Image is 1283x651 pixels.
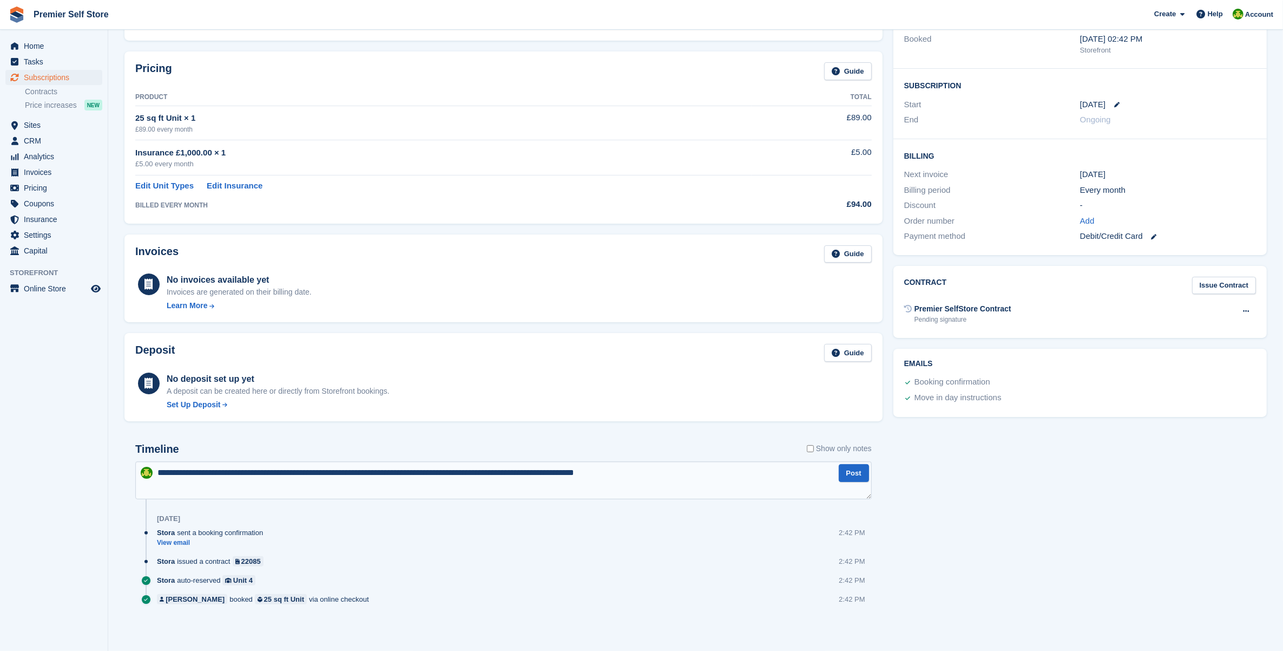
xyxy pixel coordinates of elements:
a: menu [5,165,102,180]
a: menu [5,180,102,196]
div: [DATE] 02:42 PM [1080,33,1256,45]
div: End [904,114,1080,126]
a: menu [5,196,102,211]
a: Guide [824,62,872,80]
span: Account [1245,9,1273,20]
div: Payment method [904,230,1080,243]
div: 25 sq ft Unit × 1 [135,112,752,125]
div: 22085 [241,556,261,567]
div: £89.00 every month [135,125,752,134]
a: menu [5,38,102,54]
a: Price increases NEW [25,99,102,111]
a: 25 sq ft Unit [255,594,307,604]
span: Ongoing [1080,115,1111,124]
img: Millie Walcroft [141,467,153,479]
div: auto-reserved [157,575,261,585]
div: Order number [904,215,1080,227]
td: £5.00 [752,140,872,175]
div: 2:42 PM [839,594,865,604]
div: £94.00 [752,198,872,211]
span: Pricing [24,180,89,196]
img: Millie Walcroft [1233,9,1243,19]
a: Set Up Deposit [167,399,390,411]
span: Sites [24,118,89,133]
a: Learn More [167,300,312,311]
img: stora-icon-8386f47178a22dfd0bd8f6a31ec36ba5ce8667c1dd55bd0f319d3a0aa187defe.svg [9,6,25,23]
a: 22085 [233,556,264,567]
div: 2:42 PM [839,556,865,567]
div: Discount [904,199,1080,212]
div: booked via online checkout [157,594,374,604]
div: No invoices available yet [167,274,312,287]
a: menu [5,227,102,243]
div: Premier SelfStore Contract [914,303,1011,315]
a: Guide [824,245,872,263]
label: Show only notes [807,443,872,454]
div: NEW [84,100,102,110]
h2: Timeline [135,443,179,455]
span: Online Store [24,281,89,296]
a: menu [5,243,102,258]
a: menu [5,281,102,296]
th: Total [752,89,872,106]
input: Show only notes [807,443,814,454]
div: Billing period [904,184,1080,197]
span: Subscriptions [24,70,89,85]
div: £5.00 every month [135,159,752,170]
span: Price increases [25,100,77,110]
span: Stora [157,528,175,538]
div: Booking confirmation [914,376,990,389]
span: Create [1154,9,1176,19]
span: Stora [157,575,175,585]
div: Insurance £1,000.00 × 1 [135,147,752,159]
div: - [1080,199,1256,212]
a: Contracts [25,87,102,97]
button: Post [839,464,869,482]
h2: Invoices [135,245,179,263]
div: Invoices are generated on their billing date. [167,287,312,298]
h2: Billing [904,150,1256,161]
div: Next invoice [904,168,1080,181]
span: Coupons [24,196,89,211]
h2: Subscription [904,80,1256,90]
span: Invoices [24,165,89,180]
span: CRM [24,133,89,148]
div: Learn More [167,300,207,311]
a: menu [5,149,102,164]
a: [PERSON_NAME] [157,594,227,604]
span: Tasks [24,54,89,69]
span: Analytics [24,149,89,164]
a: Issue Contract [1192,277,1256,295]
a: Preview store [89,282,102,295]
div: 2:42 PM [839,575,865,585]
div: [PERSON_NAME] [166,594,225,604]
th: Product [135,89,752,106]
div: Set Up Deposit [167,399,221,411]
div: Unit 4 [233,575,253,585]
div: Every month [1080,184,1256,197]
div: 2:42 PM [839,528,865,538]
a: Edit Insurance [207,180,262,192]
h2: Contract [904,277,947,295]
div: No deposit set up yet [167,373,390,386]
div: Debit/Credit Card [1080,230,1256,243]
a: View email [157,538,268,548]
a: menu [5,133,102,148]
a: menu [5,70,102,85]
a: Premier Self Store [29,5,113,23]
div: sent a booking confirmation [157,528,268,538]
div: 25 sq ft Unit [264,594,304,604]
a: Unit 4 [222,575,255,585]
div: Storefront [1080,45,1256,56]
span: Help [1208,9,1223,19]
p: A deposit can be created here or directly from Storefront bookings. [167,386,390,397]
h2: Deposit [135,344,175,362]
a: Add [1080,215,1095,227]
div: Pending signature [914,315,1011,324]
span: Capital [24,243,89,258]
div: [DATE] [157,515,180,523]
div: BILLED EVERY MONTH [135,200,752,210]
a: Edit Unit Types [135,180,194,192]
div: [DATE] [1080,168,1256,181]
time: 2025-09-19 23:00:00 UTC [1080,99,1106,111]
